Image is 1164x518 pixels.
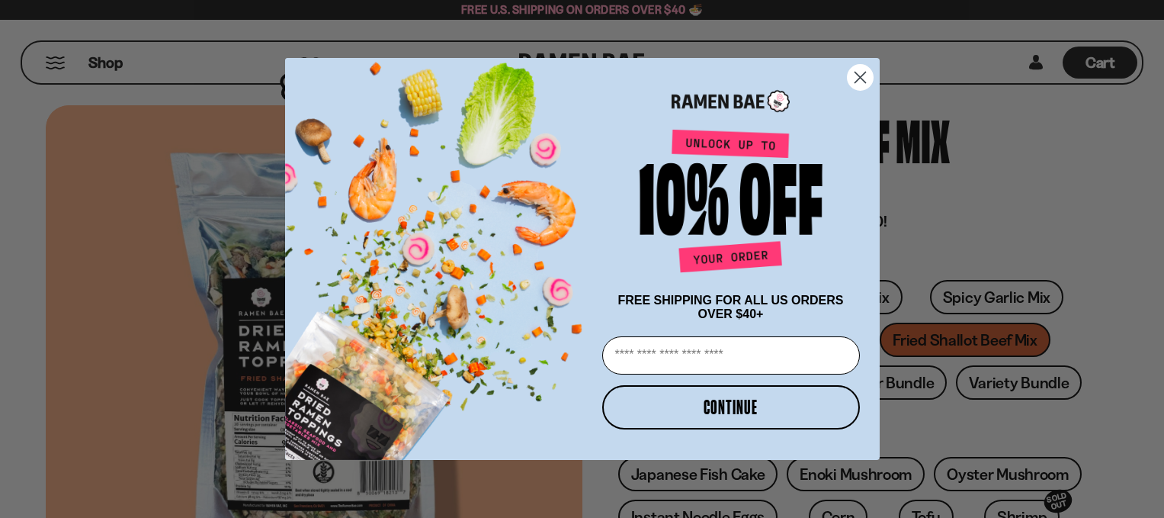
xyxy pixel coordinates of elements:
[285,45,596,460] img: ce7035ce-2e49-461c-ae4b-8ade7372f32c.png
[602,385,860,430] button: CONTINUE
[636,129,826,278] img: Unlock up to 10% off
[617,294,843,320] span: FREE SHIPPING FOR ALL US ORDERS OVER $40+
[672,88,790,114] img: Ramen Bae Logo
[847,64,874,91] button: Close dialog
